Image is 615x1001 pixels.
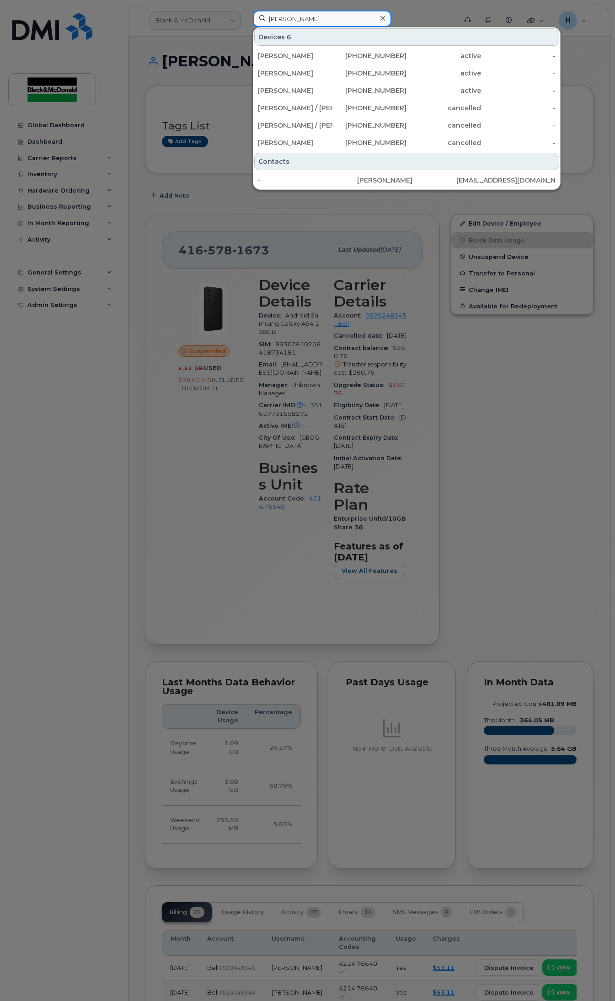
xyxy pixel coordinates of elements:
div: [PERSON_NAME] [258,138,332,147]
div: - [481,121,556,130]
a: [PERSON_NAME] / [PERSON_NAME][PHONE_NUMBER]cancelled- [254,100,559,116]
div: cancelled [406,138,481,147]
div: [PERSON_NAME] [258,51,332,60]
div: cancelled [406,121,481,130]
div: Contacts [254,153,559,170]
div: - [481,103,556,113]
a: [PERSON_NAME][PHONE_NUMBER]active- [254,65,559,81]
div: [PERSON_NAME] [357,176,456,185]
div: [PHONE_NUMBER] [332,86,407,95]
div: - [481,51,556,60]
div: active [406,69,481,78]
div: [EMAIL_ADDRESS][DOMAIN_NAME] [456,176,556,185]
a: [PERSON_NAME] / [PERSON_NAME][PHONE_NUMBER]cancelled- [254,117,559,134]
div: [PHONE_NUMBER] [332,69,407,78]
div: [PHONE_NUMBER] [332,138,407,147]
div: [PERSON_NAME] / [PERSON_NAME] [258,103,332,113]
a: [PERSON_NAME][PHONE_NUMBER]active- [254,82,559,99]
div: - [258,176,357,185]
span: 6 [287,32,291,42]
div: active [406,86,481,95]
div: [PHONE_NUMBER] [332,121,407,130]
div: [PERSON_NAME] [258,69,332,78]
div: - [481,69,556,78]
div: - [481,86,556,95]
div: - [481,138,556,147]
div: [PHONE_NUMBER] [332,51,407,60]
a: [PERSON_NAME][PHONE_NUMBER]cancelled- [254,135,559,151]
div: [PHONE_NUMBER] [332,103,407,113]
div: active [406,51,481,60]
div: [PERSON_NAME] / [PERSON_NAME] [258,121,332,130]
a: [PERSON_NAME][PHONE_NUMBER]active- [254,48,559,64]
div: cancelled [406,103,481,113]
a: -[PERSON_NAME][EMAIL_ADDRESS][DOMAIN_NAME] [254,172,559,188]
div: [PERSON_NAME] [258,86,332,95]
div: Devices [254,28,559,46]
